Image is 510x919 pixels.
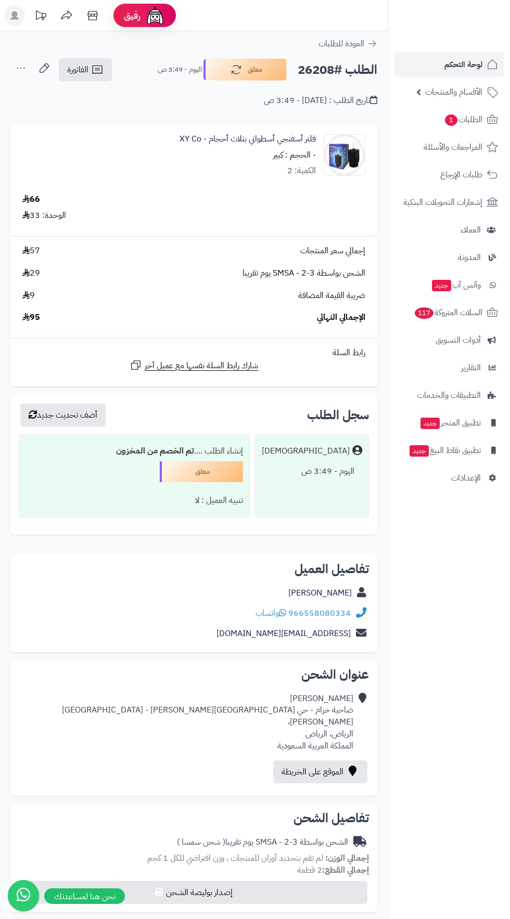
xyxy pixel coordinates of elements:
[394,273,504,297] a: وآتس آبجديد
[322,864,369,876] strong: إجمالي القطع:
[394,410,504,435] a: تطبيق المتجرجديد
[394,217,504,242] a: العملاء
[445,114,458,126] span: 1
[25,441,243,461] div: إنشاء الطلب ....
[439,24,500,46] img: logo-2.png
[394,300,504,325] a: السلات المتروكة117
[28,5,54,29] a: تحديثات المنصة
[410,445,429,457] span: جديد
[307,409,369,421] h3: سجل الطلب
[431,278,481,292] span: وآتس آب
[409,443,481,458] span: تطبيق نقاط البيع
[67,63,88,76] span: الفاتورة
[318,37,364,50] span: العودة للطلبات
[451,471,481,485] span: الإعدادات
[324,134,365,176] img: 6903545928116-xy-2811-xinyou-internal-filter-500x500_0-90x90.jpg
[19,812,369,824] h2: تفاصيل الشحن
[394,162,504,187] a: طلبات الإرجاع
[403,195,482,210] span: إشعارات التحويلات البنكية
[461,223,481,237] span: العملاء
[444,57,482,72] span: لوحة التحكم
[20,404,106,426] button: أضف تحديث جديد
[147,852,323,864] span: لم تقم بتحديد أوزان للمنتجات ، وزن افتراضي للكل 1 كجم
[444,112,482,127] span: الطلبات
[298,290,365,302] span: ضريبة القيمة المضافة
[158,64,202,75] small: اليوم - 3:49 ص
[256,607,286,619] a: واتساب
[414,305,482,320] span: السلات المتروكة
[216,627,351,640] a: [EMAIL_ADDRESS][DOMAIN_NAME]
[145,360,258,372] span: شارك رابط السلة نفسها مع عميل آخر
[160,461,243,482] div: معلق
[19,563,369,575] h2: تفاصيل العميل
[59,58,112,81] a: الفاتورة
[419,416,481,430] span: تطبيق المتجر
[203,59,287,81] button: معلق
[130,359,258,372] a: شارك رابط السلة نفسها مع عميل آخر
[273,760,367,783] a: الموقع على الخريطة
[394,383,504,408] a: التطبيقات والخدمات
[394,190,504,215] a: إشعارات التحويلات البنكية
[19,693,353,752] div: [PERSON_NAME] ضاحية خزام - حي [GEOGRAPHIC_DATA][PERSON_NAME] - [GEOGRAPHIC_DATA][PERSON_NAME]، ال...
[22,267,40,279] span: 29
[273,149,316,161] small: - الحجم : كبير
[458,250,481,265] span: المدونة
[424,140,482,154] span: المراجعات والأسئلة
[394,465,504,490] a: الإعدادات
[394,245,504,270] a: المدونة
[317,312,365,323] span: الإجمالي النهائي
[394,52,504,77] a: لوحة التحكم
[264,95,377,107] div: تاريخ الطلب : [DATE] - 3:49 ص
[394,135,504,160] a: المراجعات والأسئلة
[461,360,481,375] span: التقارير
[124,9,141,22] span: رفيق
[425,85,482,99] span: الأقسام والمنتجات
[298,59,377,81] h2: الطلب #26208
[297,864,369,876] small: 2 قطعة
[287,165,316,177] div: الكمية: 2
[22,245,40,257] span: 57
[288,587,352,599] a: [PERSON_NAME]
[15,347,373,359] div: رابط السلة
[25,490,243,511] div: تنبيه العميل : لا
[22,193,40,205] div: 66
[394,438,504,463] a: تطبيق نقاط البيعجديد
[22,210,66,222] div: الوحدة: 33
[22,290,35,302] span: 9
[177,836,348,848] div: الشحن بواسطة SMSA - 2-3 يوم تقريبا
[262,461,362,482] div: اليوم - 3:49 ص
[300,245,365,257] span: إجمالي سعر المنتجات
[17,881,367,904] button: إصدار بوليصة الشحن
[177,836,225,848] span: ( شحن سمسا )
[440,167,482,182] span: طلبات الإرجاع
[436,333,481,347] span: أدوات التسويق
[394,328,504,353] a: أدوات التسويق
[180,133,316,145] a: فلتر أسفنجي أسطواني بثلاث أحجام - XY Co
[325,852,369,864] strong: إجمالي الوزن:
[243,267,365,279] span: الشحن بواسطة SMSA - 2-3 يوم تقريبا
[417,388,481,403] span: التطبيقات والخدمات
[432,280,451,291] span: جديد
[145,5,165,26] img: ai-face.png
[288,607,351,619] a: 966558080334
[394,355,504,380] a: التقارير
[22,312,40,323] span: 95
[415,307,434,319] span: 117
[116,445,194,457] b: تم الخصم من المخزون
[420,418,440,429] span: جديد
[318,37,377,50] a: العودة للطلبات
[394,107,504,132] a: الطلبات1
[262,445,350,457] div: [DEMOGRAPHIC_DATA]
[19,668,369,681] h2: عنوان الشحن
